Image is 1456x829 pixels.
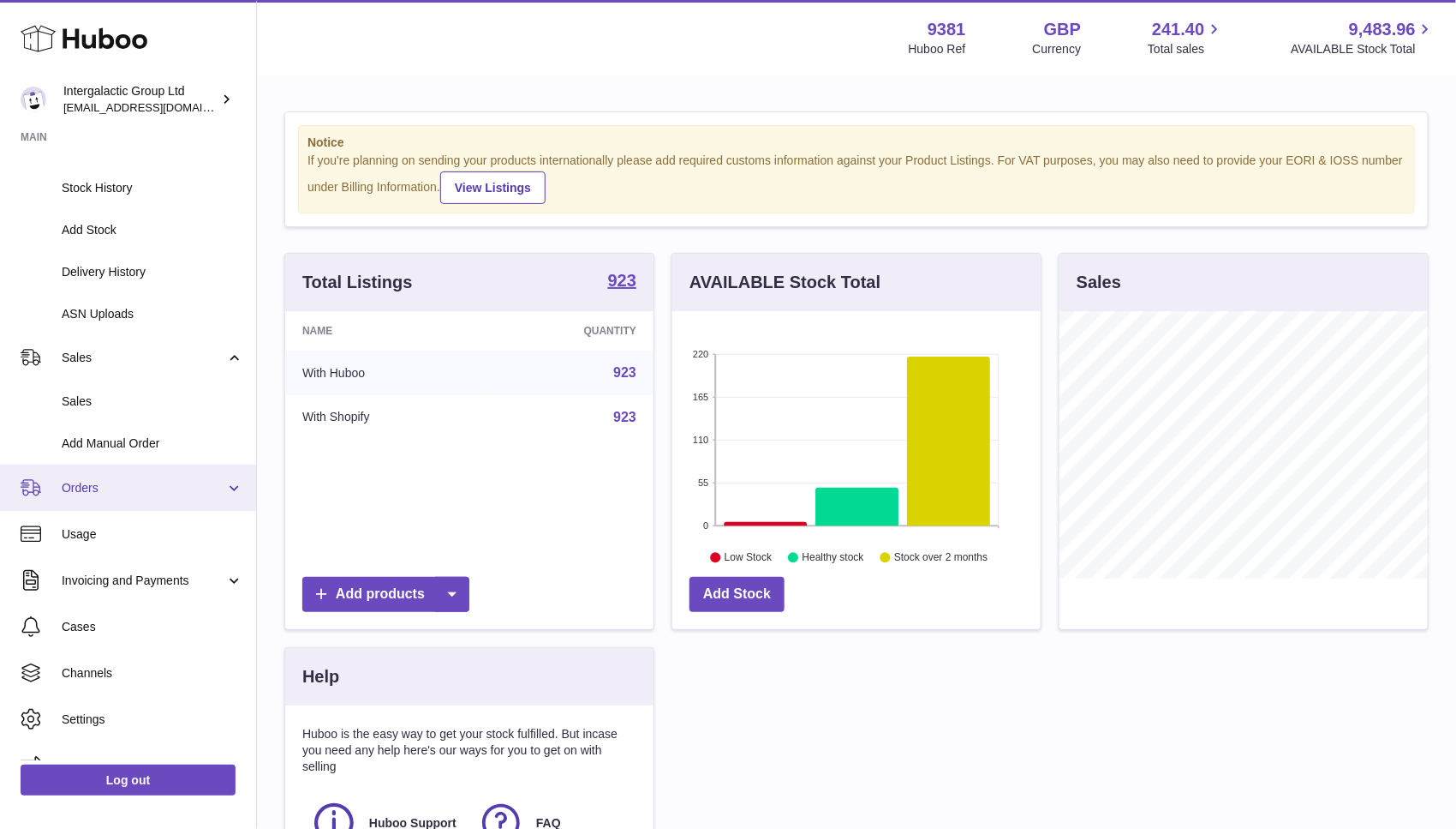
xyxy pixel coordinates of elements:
[725,551,773,563] text: Low Stock
[62,712,243,728] span: Settings
[689,271,880,294] h3: AVAILABLE Stock Total
[62,264,243,280] span: Delivery History
[63,100,252,114] span: [EMAIL_ADDRESS][DOMAIN_NAME]
[613,410,636,424] a: 923
[62,180,243,196] span: Stock History
[484,311,653,351] th: Quantity
[909,41,966,57] div: Huboo Ref
[62,758,243,774] span: Returns
[307,135,1405,151] strong: Notice
[1152,18,1204,41] span: 241.40
[1349,18,1416,41] span: 9,483.96
[1044,18,1081,41] strong: GBP
[62,393,243,410] span: Sales
[62,436,243,452] span: Add Manual Order
[1291,41,1435,57] span: AVAILABLE Stock Total
[1033,41,1082,57] div: Currency
[307,153,1405,204] div: If you're planning on sending your products internationally please add required customs informati...
[285,351,484,395] td: With Huboo
[302,577,469,612] a: Add products
[608,272,636,292] a: 923
[803,551,865,563] text: Healthy stock
[693,349,708,359] text: 220
[613,365,636,380] a: 923
[62,526,243,543] span: Usage
[1291,18,1435,57] a: 9,483.96 AVAILABLE Stock Total
[285,395,484,440] td: With Shopify
[689,577,785,612] a: Add Stock
[693,392,708,402] text: 165
[703,520,708,531] text: 0
[62,619,243,635] span: Cases
[1077,271,1121,294] h3: Sales
[62,306,243,322] span: ASN Uploads
[62,480,225,496] span: Orders
[62,222,243,238] span: Add Stock
[1148,18,1224,57] a: 241.40 Total sales
[693,435,708,445] text: 110
[302,726,636,775] p: Huboo is the easy way to get your stock fulfilled. But incase you need any help here's our ways f...
[698,478,708,488] text: 55
[21,765,236,796] a: Log out
[62,350,225,366] span: Sales
[285,311,484,351] th: Name
[928,18,966,41] strong: 9381
[302,271,413,294] h3: Total Listings
[894,551,988,563] text: Stock over 2 months
[608,272,636,289] strong: 923
[62,665,243,682] span: Channels
[21,87,46,112] img: info@junglistnetwork.com
[1148,41,1224,57] span: Total sales
[62,573,225,589] span: Invoicing and Payments
[302,665,339,688] h3: Help
[63,83,218,116] div: Intergalactic Group Ltd
[440,171,546,204] a: View Listings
